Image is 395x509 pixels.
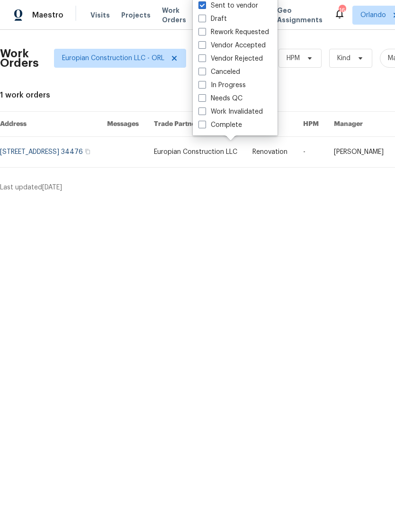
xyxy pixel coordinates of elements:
td: Europian Construction LLC [146,137,245,168]
th: Trade Partner [146,112,245,137]
td: [PERSON_NAME] [326,137,391,168]
th: Messages [99,112,146,137]
th: HPM [296,112,326,137]
label: Complete [198,120,242,130]
div: 16 [339,6,345,15]
label: Vendor Rejected [198,54,263,63]
th: Manager [326,112,391,137]
span: Kind [337,54,350,63]
label: In Progress [198,80,246,90]
td: Renovation [245,137,295,168]
label: Needs QC [198,94,242,103]
span: Projects [121,10,151,20]
span: Visits [90,10,110,20]
label: Rework Requested [198,27,269,37]
label: Draft [198,14,227,24]
span: HPM [287,54,300,63]
span: Europian Construction LLC - ORL [62,54,164,63]
label: Work Invalidated [198,107,263,116]
label: Canceled [198,67,240,77]
span: Geo Assignments [277,6,323,25]
label: Vendor Accepted [198,41,266,50]
span: Maestro [32,10,63,20]
span: [DATE] [42,184,62,191]
span: Orlando [360,10,386,20]
label: Sent to vendor [198,1,258,10]
button: Copy Address [83,147,92,156]
span: Work Orders [162,6,186,25]
td: - [296,137,326,168]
